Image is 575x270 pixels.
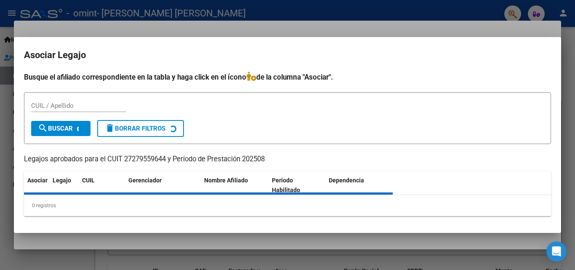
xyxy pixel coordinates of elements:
span: Nombre Afiliado [204,177,248,184]
h4: Busque el afiliado correspondiente en la tabla y haga click en el ícono de la columna "Asociar". [24,72,551,83]
span: Borrar Filtros [105,125,165,132]
datatable-header-cell: Gerenciador [125,171,201,199]
datatable-header-cell: Legajo [49,171,79,199]
span: CUIL [82,177,95,184]
button: Buscar [31,121,91,136]
p: Legajos aprobados para el CUIT 27279559644 y Período de Prestación 202508 [24,154,551,165]
h2: Asociar Legajo [24,47,551,63]
span: Asociar [27,177,48,184]
datatable-header-cell: Dependencia [325,171,393,199]
datatable-header-cell: Nombre Afiliado [201,171,269,199]
span: Dependencia [329,177,364,184]
mat-icon: delete [105,123,115,133]
span: Buscar [38,125,73,132]
datatable-header-cell: Periodo Habilitado [269,171,325,199]
datatable-header-cell: Asociar [24,171,49,199]
span: Periodo Habilitado [272,177,300,193]
mat-icon: search [38,123,48,133]
span: Legajo [53,177,71,184]
button: Borrar Filtros [97,120,184,137]
datatable-header-cell: CUIL [79,171,125,199]
div: 0 registros [24,195,551,216]
div: Open Intercom Messenger [546,241,567,262]
span: Gerenciador [128,177,162,184]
